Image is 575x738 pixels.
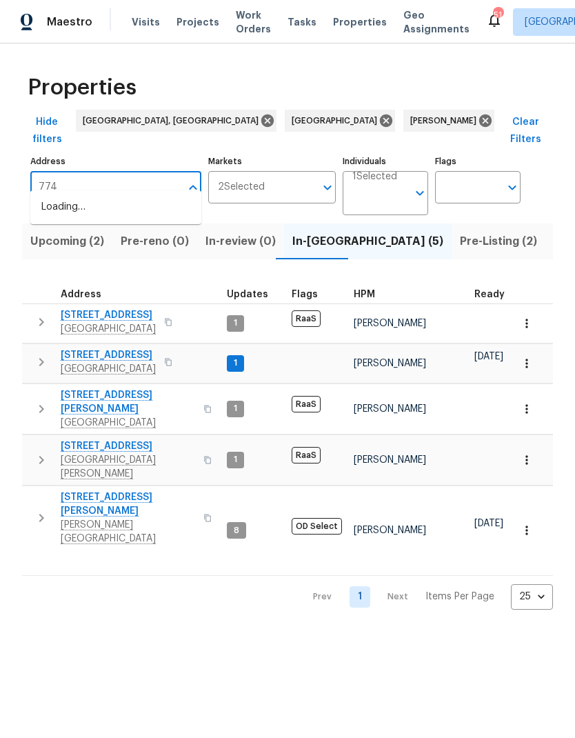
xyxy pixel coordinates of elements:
span: Tasks [287,17,316,27]
button: Open [410,183,430,203]
a: Goto page 1 [350,586,370,608]
span: [PERSON_NAME] [354,319,426,328]
span: 2 Selected [218,181,265,193]
span: 1 [228,403,243,415]
span: In-review (0) [205,232,276,251]
span: 8 [228,525,245,537]
input: Search ... [30,171,181,203]
span: HPM [354,290,375,299]
span: Visits [132,15,160,29]
span: Maestro [47,15,92,29]
label: Address [30,157,201,166]
div: 25 [511,579,553,615]
span: 1 [228,317,243,329]
span: [PERSON_NAME] [410,114,482,128]
label: Flags [435,157,521,166]
span: Properties [28,81,137,94]
span: RaaS [292,310,321,327]
span: Flags [292,290,318,299]
span: Upcoming (2) [30,232,104,251]
span: Pre-reno (0) [121,232,189,251]
button: Clear Filters [498,110,553,152]
span: 1 [228,454,243,466]
span: RaaS [292,447,321,463]
button: Open [318,178,337,197]
span: RaaS [292,396,321,412]
span: [PERSON_NAME] [354,455,426,465]
p: Items Per Page [425,590,494,604]
div: Loading… [30,190,201,224]
span: Hide filters [28,114,66,148]
span: Geo Assignments [403,8,470,36]
div: [PERSON_NAME] [403,110,494,132]
span: [PERSON_NAME] [354,359,426,368]
span: OD Select [292,518,342,535]
div: 51 [493,8,503,22]
span: Work Orders [236,8,271,36]
span: Updates [227,290,268,299]
span: [DATE] [474,519,503,528]
span: Clear Filters [504,114,547,148]
span: [DATE] [474,352,503,361]
nav: Pagination Navigation [300,584,553,610]
span: 1 [228,357,243,369]
span: Ready [474,290,505,299]
div: [GEOGRAPHIC_DATA], [GEOGRAPHIC_DATA] [76,110,276,132]
span: In-[GEOGRAPHIC_DATA] (5) [292,232,443,251]
button: Close [183,178,203,197]
span: [GEOGRAPHIC_DATA], [GEOGRAPHIC_DATA] [83,114,264,128]
button: Open [503,178,522,197]
button: Hide filters [22,110,72,152]
label: Individuals [343,157,428,166]
div: Earliest renovation start date (first business day after COE or Checkout) [474,290,517,299]
span: [PERSON_NAME] [354,526,426,535]
span: Pre-Listing (2) [460,232,537,251]
span: Properties [333,15,387,29]
label: Markets [208,157,336,166]
span: [PERSON_NAME] [354,404,426,414]
span: Projects [176,15,219,29]
span: 1 Selected [352,171,397,183]
div: [GEOGRAPHIC_DATA] [285,110,395,132]
span: Address [61,290,101,299]
span: [GEOGRAPHIC_DATA] [292,114,383,128]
